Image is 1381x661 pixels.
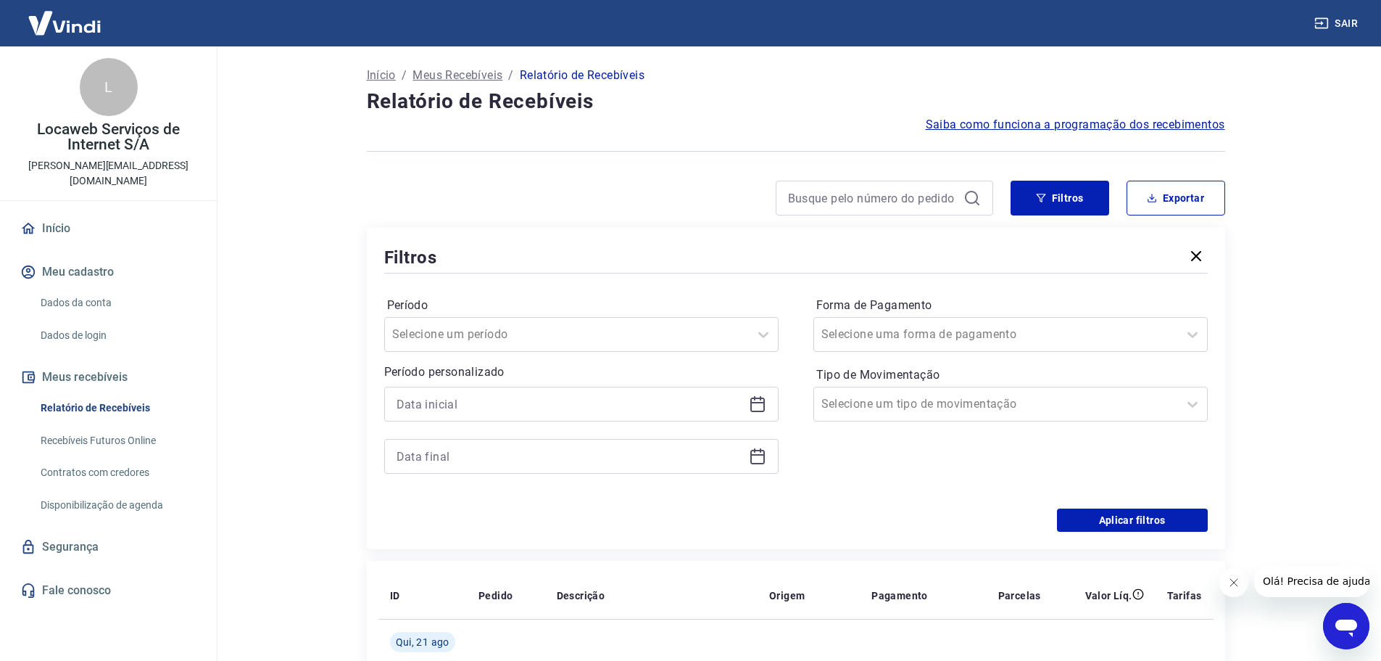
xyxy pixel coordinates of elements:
[1085,588,1132,603] p: Valor Líq.
[871,588,928,603] p: Pagamento
[35,426,199,456] a: Recebíveis Futuros Online
[1219,568,1248,597] iframe: Fechar mensagem
[816,366,1205,384] label: Tipo de Movimentação
[17,213,199,245] a: Início
[1127,181,1225,215] button: Exportar
[478,588,513,603] p: Pedido
[35,458,199,488] a: Contratos com credores
[17,531,199,563] a: Segurança
[520,67,644,84] p: Relatório de Recebíveis
[12,122,205,152] p: Locaweb Serviços de Internet S/A
[1167,588,1202,603] p: Tarifas
[1011,181,1109,215] button: Filtros
[384,246,438,269] h5: Filtros
[926,116,1225,134] a: Saiba como funciona a programação dos recebimentos
[396,635,449,649] span: Qui, 21 ago
[1254,565,1369,597] iframe: Mensagem da empresa
[387,297,776,314] label: Período
[508,67,513,84] p: /
[35,393,199,423] a: Relatório de Recebíveis
[35,288,199,318] a: Dados da conta
[35,321,199,350] a: Dados de login
[557,588,605,603] p: Descrição
[390,588,400,603] p: ID
[402,67,407,84] p: /
[1323,603,1369,649] iframe: Botão para abrir a janela de mensagens
[17,256,199,288] button: Meu cadastro
[1311,10,1364,37] button: Sair
[367,87,1225,116] h4: Relatório de Recebíveis
[816,297,1205,314] label: Forma de Pagamento
[1057,509,1208,532] button: Aplicar filtros
[17,575,199,607] a: Fale conosco
[998,588,1041,603] p: Parcelas
[17,361,199,393] button: Meus recebíveis
[788,187,958,209] input: Busque pelo número do pedido
[9,10,122,22] span: Olá! Precisa de ajuda?
[12,158,205,189] p: [PERSON_NAME][EMAIL_ADDRESS][DOMAIN_NAME]
[35,490,199,520] a: Disponibilização de agenda
[80,58,138,116] div: L
[367,67,396,84] a: Início
[397,393,743,415] input: Data inicial
[397,446,743,467] input: Data final
[17,1,112,45] img: Vindi
[412,67,502,84] a: Meus Recebíveis
[769,588,805,603] p: Origem
[384,364,779,381] p: Período personalizado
